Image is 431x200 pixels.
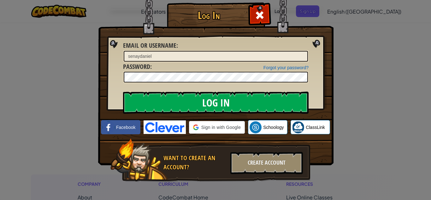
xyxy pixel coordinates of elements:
[123,92,309,114] input: Log In
[163,154,227,172] div: Want to create an account?
[123,41,178,50] label: :
[230,152,303,174] div: Create Account
[116,124,135,130] span: Facebook
[292,121,304,133] img: classlink-logo-small.png
[103,121,115,133] img: facebook_small.png
[263,124,284,130] span: Schoology
[123,62,150,71] span: Password
[189,121,245,134] div: Sign in with Google
[306,124,325,130] span: ClassLink
[144,120,186,134] img: clever-logo-blue.png
[263,65,309,70] a: Forgot your password?
[250,121,262,133] img: schoology.png
[201,124,241,130] span: Sign in with Google
[123,41,176,50] span: Email or Username
[123,62,152,71] label: :
[168,10,249,21] h1: Log In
